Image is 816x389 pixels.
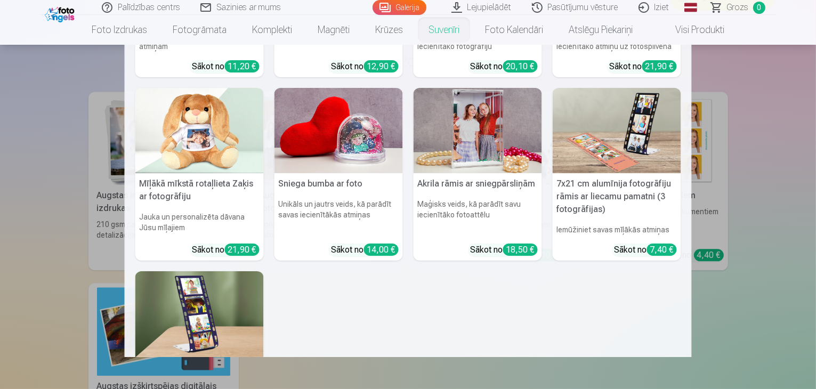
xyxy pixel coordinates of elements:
div: 21,90 € [642,60,677,72]
div: 18,50 € [503,244,538,256]
a: Magnēti [305,15,362,45]
a: Komplekti [239,15,305,45]
h5: 7x21 cm alumīnija fotogrāfiju rāmis ar liecamu pamatni (3 fotogrāfijas) [553,173,681,220]
span: Grozs [727,1,749,14]
img: 7x21 cm alumīnija fotogrāfiju rāmis ar liecamu pamatni (3 fotogrāfijas) [553,88,681,174]
a: Sniega bumba ar fotoSniega bumba ar fotoUnikāls un jautrs veids, kā parādīt savas iecienītākās at... [274,88,403,261]
div: Sākot no [471,60,538,73]
div: Sākot no [615,244,677,256]
a: Akrila rāmis ar sniegpārsliņāmAkrila rāmis ar sniegpārsliņāmMaģisks veids, kā parādīt savu iecien... [414,88,542,261]
h5: Sniega bumba ar foto [274,173,403,194]
a: Visi produkti [645,15,737,45]
h6: Jauka un personalizēta dāvana Jūsu mīļajiem [135,207,264,239]
h5: Mīļākā mīkstā rotaļlieta Zaķis ar fotogrāfiju [135,173,264,207]
a: Mīļākā mīkstā rotaļlieta Zaķis ar fotogrāfijuMīļākā mīkstā rotaļlieta Zaķis ar fotogrāfijuJauka u... [135,88,264,261]
a: Foto kalendāri [472,15,556,45]
div: 21,90 € [225,244,260,256]
div: Sākot no [332,60,399,73]
img: Mīļākā mīkstā rotaļlieta Zaķis ar fotogrāfiju [135,88,264,174]
div: 12,90 € [364,60,399,72]
div: 7,40 € [647,244,677,256]
img: Akrila rāmis ar sniegpārsliņām [414,88,542,174]
h6: Unikāls un jautrs veids, kā parādīt savas iecienītākās atmiņas [274,194,403,239]
div: Sākot no [471,244,538,256]
span: 0 [753,2,765,14]
div: Sākot no [332,244,399,256]
div: 20,10 € [503,60,538,72]
a: 7x21 cm alumīnija fotogrāfiju rāmis ar liecamu pamatni (3 fotogrāfijas)7x21 cm alumīnija fotogrāf... [553,88,681,261]
div: Sākot no [610,60,677,73]
a: Fotogrāmata [160,15,239,45]
img: /fa1 [45,4,77,22]
div: Sākot no [192,60,260,73]
h6: Iemūžiniet savas mīļākās atmiņas [553,220,681,239]
a: Suvenīri [416,15,472,45]
div: 11,20 € [225,60,260,72]
h5: Akrila rāmis ar sniegpārsliņām [414,173,542,194]
div: Sākot no [192,244,260,256]
img: Sniega bumba ar foto [274,88,403,174]
h6: Maģisks veids, kā parādīt savu iecienītāko fotoattēlu [414,194,542,239]
a: Atslēgu piekariņi [556,15,645,45]
a: Foto izdrukas [79,15,160,45]
img: 7x21 cm alumīnija fotogrāfiju rāmis ar liecamu pamatni (4 fotogrāfijas) [135,271,264,357]
a: Krūzes [362,15,416,45]
div: 14,00 € [364,244,399,256]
